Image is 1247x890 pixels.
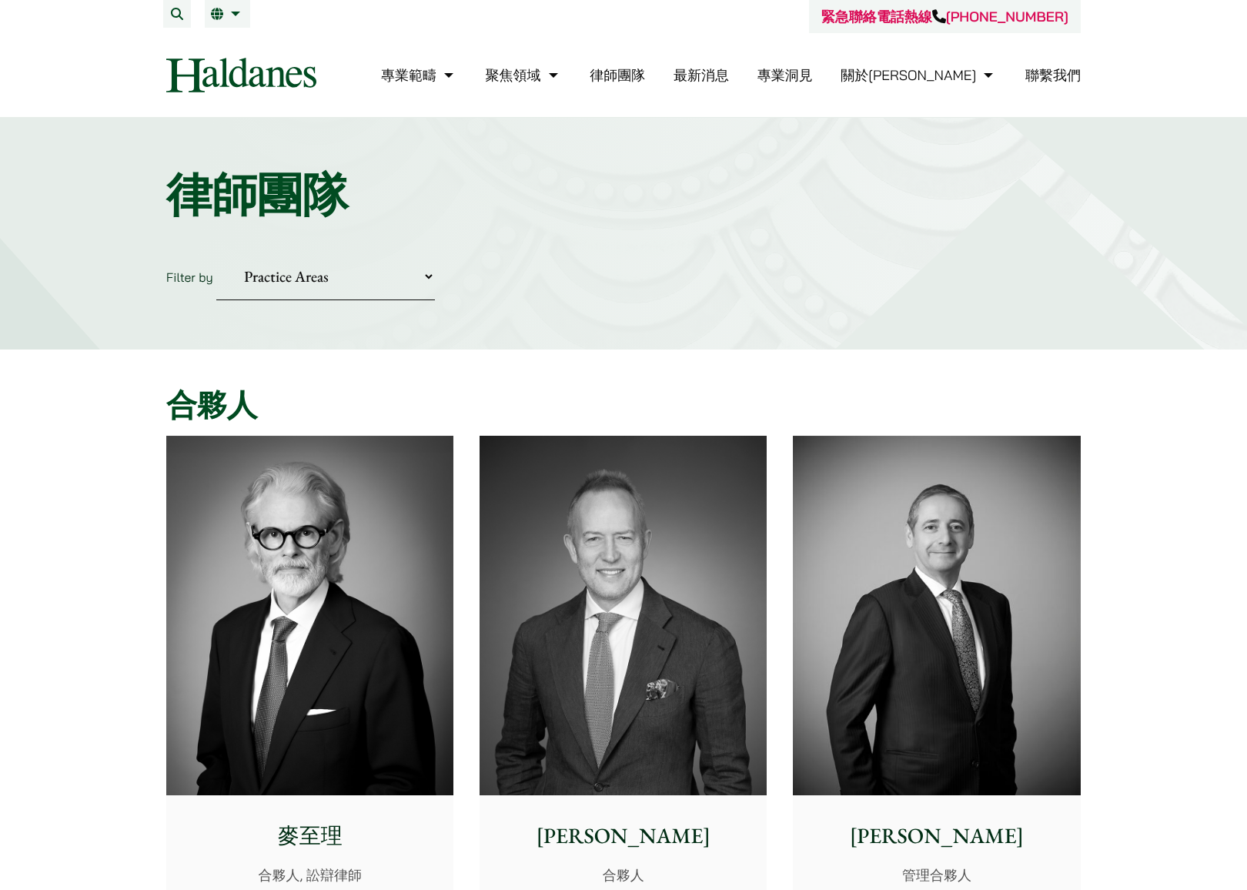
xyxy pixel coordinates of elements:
a: 關於何敦 [841,66,997,84]
a: 律師團隊 [590,66,645,84]
p: 合夥人, 訟辯律師 [179,865,441,885]
p: [PERSON_NAME] [805,820,1068,852]
a: 專業範疇 [381,66,457,84]
a: 聯繫我們 [1025,66,1081,84]
p: 麥至理 [179,820,441,852]
a: 聚焦領域 [486,66,562,84]
a: 繁 [211,8,244,20]
a: 最新消息 [674,66,729,84]
h1: 律師團隊 [166,167,1081,222]
p: 合夥人 [492,865,754,885]
h2: 合夥人 [166,386,1081,423]
p: 管理合夥人 [805,865,1068,885]
img: Logo of Haldanes [166,58,316,92]
a: 專業洞見 [757,66,813,84]
a: 緊急聯絡電話熱線[PHONE_NUMBER] [821,8,1068,25]
p: [PERSON_NAME] [492,820,754,852]
label: Filter by [166,269,213,285]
